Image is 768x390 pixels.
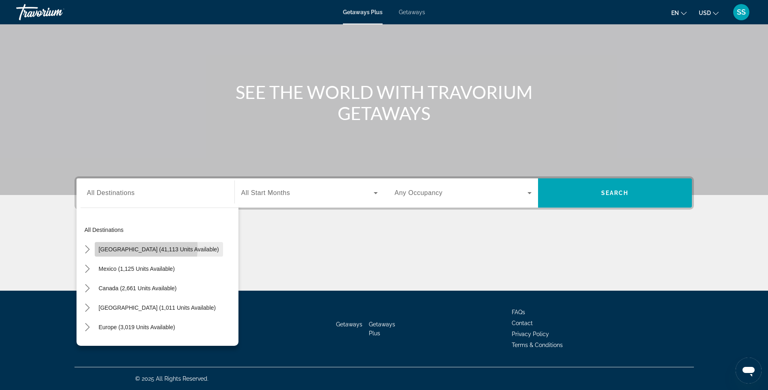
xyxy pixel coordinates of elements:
[99,246,219,253] span: [GEOGRAPHIC_DATA] (41,113 units available)
[95,281,181,296] button: Select destination: Canada (2,661 units available)
[81,340,95,354] button: Toggle Australia (237 units available) submenu
[99,285,177,291] span: Canada (2,661 units available)
[737,8,746,16] span: SS
[99,304,216,311] span: [GEOGRAPHIC_DATA] (1,011 units available)
[699,10,711,16] span: USD
[87,189,135,196] span: All Destinations
[731,4,752,21] button: User Menu
[399,9,425,15] a: Getaways
[77,178,692,208] div: Search widget
[95,242,223,257] button: Select destination: United States (41,113 units available)
[512,331,549,337] a: Privacy Policy
[81,223,238,237] button: Select destination: All destinations
[81,242,95,257] button: Toggle United States (41,113 units available) submenu
[99,324,175,330] span: Europe (3,019 units available)
[77,204,238,346] div: Destination options
[369,321,395,336] a: Getaways Plus
[736,358,762,384] iframe: Button to launch messaging window
[16,2,97,23] a: Travorium
[232,81,536,124] h1: SEE THE WORLD WITH TRAVORIUM GETAWAYS
[81,281,95,296] button: Toggle Canada (2,661 units available) submenu
[671,7,687,19] button: Change language
[87,189,224,198] input: Select destination
[512,320,533,326] a: Contact
[81,262,95,276] button: Toggle Mexico (1,125 units available) submenu
[95,261,179,276] button: Select destination: Mexico (1,125 units available)
[81,301,95,315] button: Toggle Caribbean & Atlantic Islands (1,011 units available) submenu
[512,342,563,348] a: Terms & Conditions
[671,10,679,16] span: en
[95,300,220,315] button: Select destination: Caribbean & Atlantic Islands (1,011 units available)
[343,9,383,15] a: Getaways Plus
[699,7,719,19] button: Change currency
[241,189,290,196] span: All Start Months
[95,320,179,334] button: Select destination: Europe (3,019 units available)
[95,339,215,354] button: Select destination: Australia (237 units available)
[135,375,208,382] span: © 2025 All Rights Reserved.
[99,266,175,272] span: Mexico (1,125 units available)
[336,321,362,328] a: Getaways
[81,320,95,334] button: Toggle Europe (3,019 units available) submenu
[538,178,692,208] button: Search
[601,190,629,196] span: Search
[395,189,443,196] span: Any Occupancy
[85,227,124,233] span: All destinations
[512,309,525,315] a: FAQs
